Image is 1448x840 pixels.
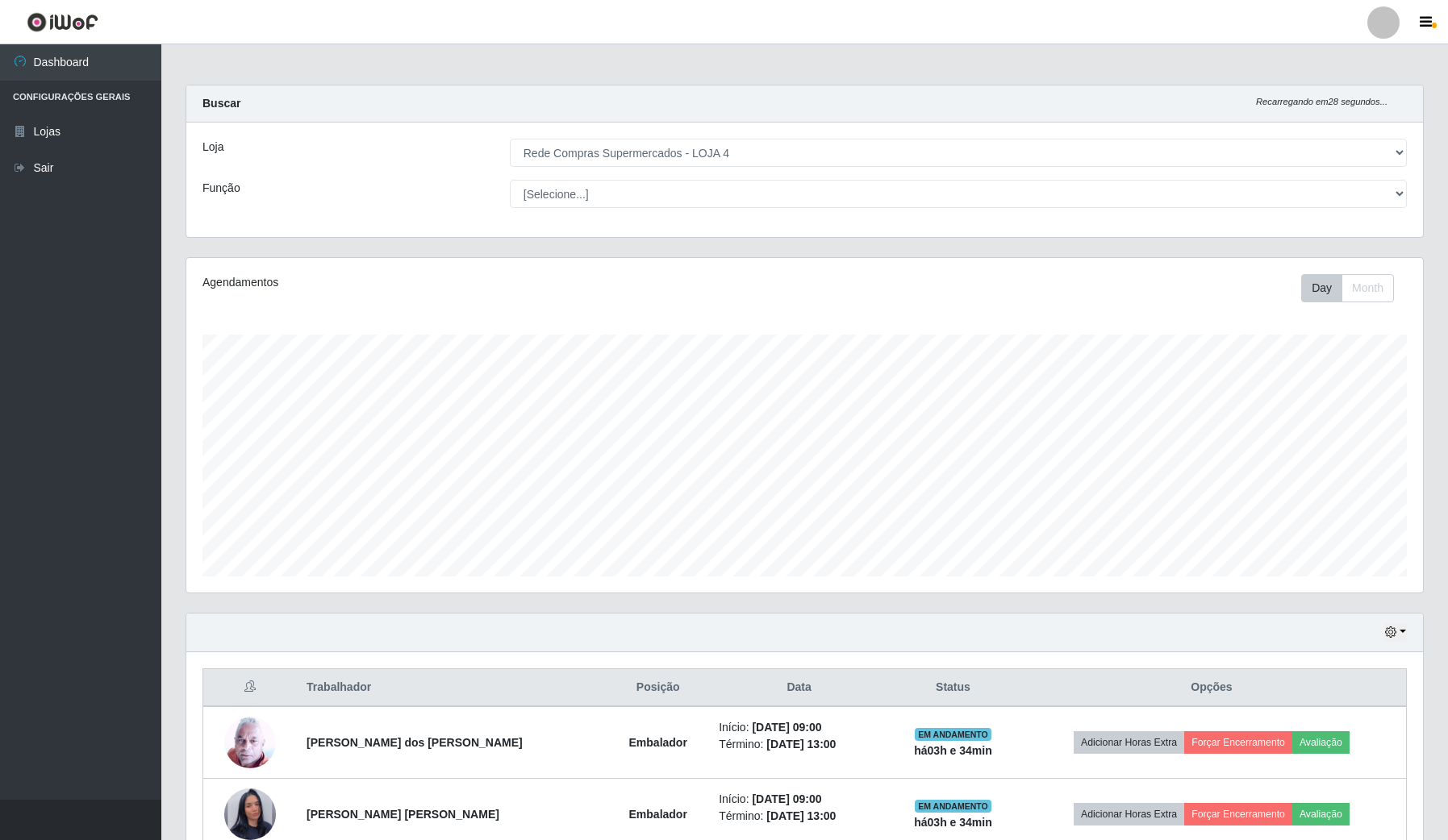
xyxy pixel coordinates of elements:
i: Recarregando em 28 segundos... [1256,97,1387,106]
span: EM ANDAMENTO [915,800,991,813]
button: Adicionar Horas Extra [1074,731,1184,754]
label: Função [202,180,240,197]
img: 1702413262661.jpeg [224,716,276,768]
strong: [PERSON_NAME] [PERSON_NAME] [307,808,499,821]
label: Loja [202,139,223,156]
strong: há 03 h e 34 min [914,816,992,829]
th: Status [889,669,1017,707]
time: [DATE] 13:00 [766,809,836,822]
time: [DATE] 13:00 [766,738,836,751]
li: Término: [719,736,879,753]
div: Toolbar with button groups [1301,274,1407,302]
time: [DATE] 09:00 [752,792,821,805]
button: Day [1301,274,1342,302]
div: Agendamentos [202,274,691,291]
strong: Embalador [629,736,687,749]
div: First group [1301,274,1394,302]
button: Avaliação [1292,803,1350,825]
button: Adicionar Horas Extra [1074,803,1184,825]
th: Opções [1017,669,1407,707]
strong: Embalador [629,808,687,821]
strong: [PERSON_NAME] dos [PERSON_NAME] [307,736,523,749]
strong: há 03 h e 34 min [914,744,992,757]
button: Forçar Encerramento [1184,803,1292,825]
button: Month [1342,274,1394,302]
th: Data [709,669,889,707]
span: EM ANDAMENTO [915,728,991,741]
time: [DATE] 09:00 [752,721,821,734]
button: Avaliação [1292,731,1350,754]
img: CoreUI Logo [27,12,98,32]
button: Forçar Encerramento [1184,731,1292,754]
li: Término: [719,808,879,825]
th: Trabalhador [297,669,607,707]
th: Posição [607,669,709,707]
li: Início: [719,719,879,736]
strong: Buscar [202,97,240,110]
li: Início: [719,791,879,808]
